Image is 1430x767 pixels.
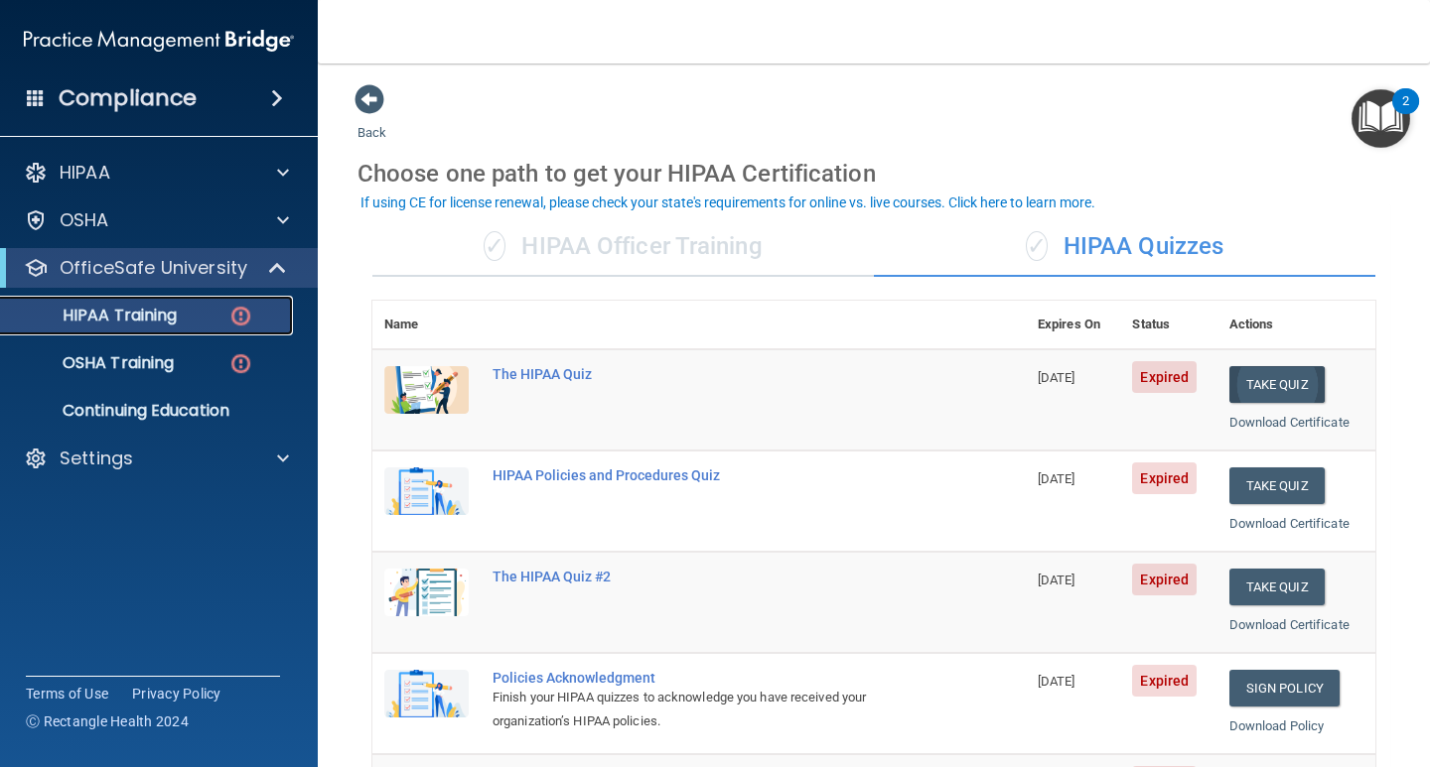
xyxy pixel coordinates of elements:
span: ✓ [1026,231,1048,261]
span: [DATE] [1038,471,1075,486]
span: Expired [1132,462,1197,494]
button: Open Resource Center, 2 new notifications [1352,89,1410,148]
a: Privacy Policy [132,684,221,703]
p: OSHA Training [13,353,174,373]
img: danger-circle.6113f641.png [228,304,253,328]
a: OfficeSafe University [24,256,288,280]
p: Continuing Education [13,401,284,421]
h4: Compliance [59,84,197,112]
a: HIPAA [24,161,289,185]
a: Download Policy [1229,718,1325,733]
a: Download Certificate [1229,415,1350,430]
span: [DATE] [1038,674,1075,689]
a: Settings [24,447,289,470]
th: Status [1120,301,1216,349]
a: Back [357,101,386,140]
div: 2 [1402,101,1409,127]
div: HIPAA Quizzes [874,217,1375,277]
div: Finish your HIPAA quizzes to acknowledge you have received your organization’s HIPAA policies. [493,686,927,733]
p: Settings [60,447,133,470]
span: [DATE] [1038,370,1075,385]
span: Expired [1132,564,1197,595]
button: Take Quiz [1229,467,1325,504]
span: Expired [1132,361,1197,393]
div: HIPAA Policies and Procedures Quiz [493,467,927,483]
div: Policies Acknowledgment [493,670,927,686]
div: Choose one path to get your HIPAA Certification [357,145,1390,202]
a: Sign Policy [1229,670,1340,706]
th: Expires On [1026,301,1121,349]
th: Name [372,301,481,349]
a: Download Certificate [1229,617,1350,632]
a: OSHA [24,208,289,232]
button: If using CE for license renewal, please check your state's requirements for online vs. live cours... [357,192,1098,212]
p: OSHA [60,208,109,232]
span: Ⓒ Rectangle Health 2024 [26,711,189,731]
button: Take Quiz [1229,569,1325,605]
a: Terms of Use [26,684,108,703]
div: HIPAA Officer Training [372,217,874,277]
p: HIPAA Training [13,306,177,325]
img: danger-circle.6113f641.png [228,351,253,376]
p: HIPAA [60,161,110,185]
div: The HIPAA Quiz #2 [493,569,927,584]
span: Expired [1132,665,1197,697]
p: OfficeSafe University [60,256,247,280]
img: PMB logo [24,21,294,61]
div: If using CE for license renewal, please check your state's requirements for online vs. live cours... [360,195,1095,209]
button: Take Quiz [1229,366,1325,403]
span: [DATE] [1038,573,1075,587]
a: Download Certificate [1229,516,1350,531]
span: ✓ [484,231,505,261]
th: Actions [1217,301,1375,349]
div: The HIPAA Quiz [493,366,927,382]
